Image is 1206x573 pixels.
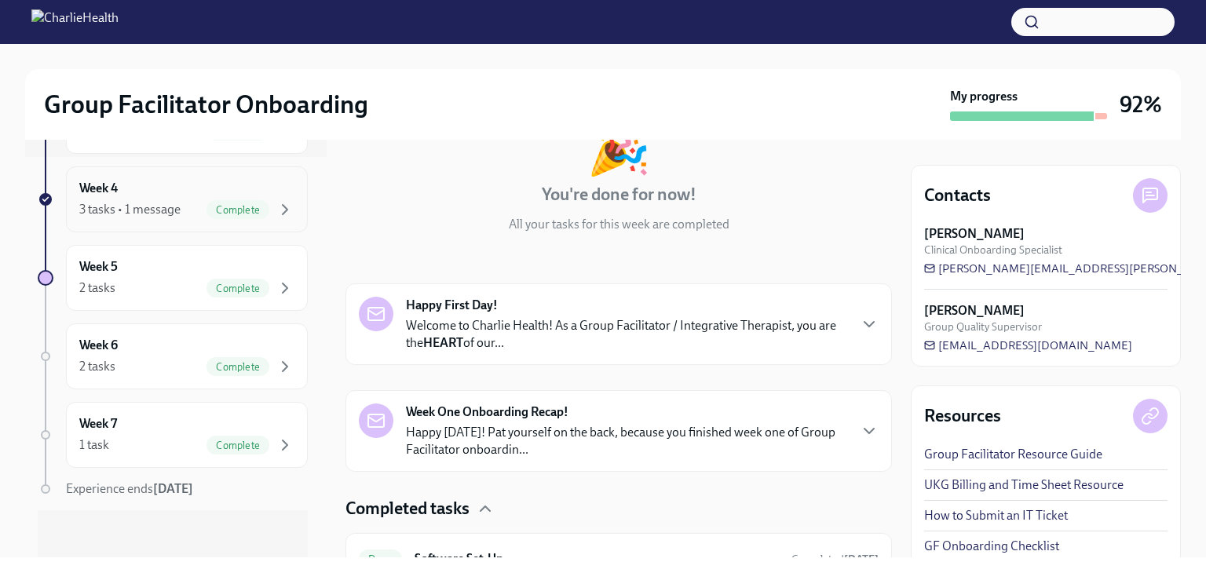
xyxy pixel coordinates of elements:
[79,201,181,218] div: 3 tasks • 1 message
[509,216,729,233] p: All your tasks for this week are completed
[206,283,269,294] span: Complete
[791,553,879,566] span: Completed
[924,319,1042,334] span: Group Quality Supervisor
[924,538,1059,555] a: GF Onboarding Checklist
[406,403,568,421] strong: Week One Onboarding Recap!
[542,183,696,206] h4: You're done for now!
[79,415,117,432] h6: Week 7
[406,424,847,458] p: Happy [DATE]! Pat yourself on the back, because you finished week one of Group Facilitator onboar...
[423,335,463,350] strong: HEART
[924,404,1001,428] h4: Resources
[79,258,118,276] h6: Week 5
[924,446,1102,463] a: Group Facilitator Resource Guide
[153,481,193,496] strong: [DATE]
[415,550,779,568] h6: Software Set-Up
[79,337,118,354] h6: Week 6
[406,297,498,314] strong: Happy First Day!
[950,88,1018,105] strong: My progress
[44,89,368,120] h2: Group Facilitator Onboarding
[924,476,1124,494] a: UKG Billing and Time Sheet Resource
[31,9,119,35] img: CharlieHealth
[38,402,308,468] a: Week 71 taskComplete
[206,204,269,216] span: Complete
[345,497,470,520] h4: Completed tasks
[1120,90,1162,119] h3: 92%
[924,184,991,207] h4: Contacts
[38,245,308,311] a: Week 52 tasksComplete
[79,436,109,454] div: 1 task
[924,507,1068,524] a: How to Submit an IT Ticket
[79,180,118,197] h6: Week 4
[38,323,308,389] a: Week 62 tasksComplete
[587,122,651,173] div: 🎉
[206,440,269,451] span: Complete
[924,243,1062,257] span: Clinical Onboarding Specialist
[791,552,879,567] span: July 21st, 2025 23:24
[359,553,402,565] span: Done
[79,279,115,297] div: 2 tasks
[844,553,879,566] strong: [DATE]
[924,302,1025,319] strong: [PERSON_NAME]
[345,497,892,520] div: Completed tasks
[66,481,193,496] span: Experience ends
[38,166,308,232] a: Week 43 tasks • 1 messageComplete
[206,361,269,373] span: Complete
[406,317,847,352] p: Welcome to Charlie Health! As a Group Facilitator / Integrative Therapist, you are the of our...
[359,546,879,571] a: DoneSoftware Set-UpCompleted[DATE]
[924,225,1025,243] strong: [PERSON_NAME]
[924,338,1132,353] a: [EMAIL_ADDRESS][DOMAIN_NAME]
[79,358,115,375] div: 2 tasks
